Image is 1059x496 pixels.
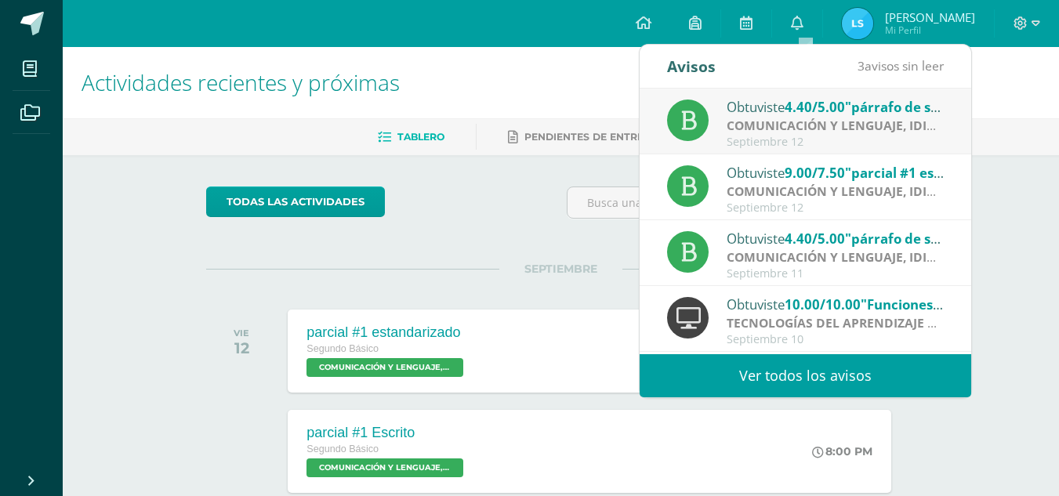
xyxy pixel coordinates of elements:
[306,458,463,477] span: COMUNICACIÓN Y LENGUAJE, IDIOMA ESPAÑOL 'Sección C'
[785,98,845,116] span: 4.40/5.00
[858,57,944,74] span: avisos sin leer
[306,425,467,441] div: parcial #1 Escrito
[306,343,379,354] span: Segundo Básico
[842,8,873,39] img: 32fd807e79ce01b321cba1ed0ea5aa82.png
[727,136,945,149] div: Septiembre 12
[845,230,996,248] span: "párrafo de secuencia"
[234,339,249,357] div: 12
[727,333,945,346] div: Septiembre 10
[82,67,400,97] span: Actividades recientes y próximas
[727,201,945,215] div: Septiembre 12
[812,444,872,458] div: 8:00 PM
[667,45,716,88] div: Avisos
[306,444,379,454] span: Segundo Básico
[727,248,945,266] div: | Proyecto de práctica
[727,267,945,281] div: Septiembre 11
[727,183,945,201] div: | Evaluación Sumativa
[524,131,658,143] span: Pendientes de entrega
[397,131,444,143] span: Tablero
[727,294,945,314] div: Obtuviste en
[727,162,945,183] div: Obtuviste en
[234,328,249,339] div: VIE
[306,358,463,377] span: COMUNICACIÓN Y LENGUAJE, IDIOMA ESPAÑOL 'Sección C'
[845,164,1019,182] span: "parcial #1 estandarizado"
[785,295,861,313] span: 10.00/10.00
[378,125,444,150] a: Tablero
[858,57,865,74] span: 3
[785,164,845,182] span: 9.00/7.50
[727,117,1017,134] strong: COMUNICACIÓN Y LENGUAJE, IDIOMA ESPAÑOL
[568,187,915,218] input: Busca una actividad próxima aquí...
[508,125,658,150] a: Pendientes de entrega
[499,262,622,276] span: SEPTIEMBRE
[727,228,945,248] div: Obtuviste en
[845,98,996,116] span: "párrafo de secuencia"
[727,96,945,117] div: Obtuviste en
[206,186,385,217] a: todas las Actividades
[640,354,971,397] a: Ver todos los avisos
[306,324,467,341] div: parcial #1 estandarizado
[885,24,975,37] span: Mi Perfil
[885,9,975,25] span: [PERSON_NAME]
[727,314,945,332] div: | Proyecto de dominio
[727,248,1017,266] strong: COMUNICACIÓN Y LENGUAJE, IDIOMA ESPAÑOL
[727,314,1057,331] strong: TECNOLOGÍAS DEL APRENDIZAJE Y LA COMUNICACIÓN
[727,183,1017,200] strong: COMUNICACIÓN Y LENGUAJE, IDIOMA ESPAÑOL
[785,230,845,248] span: 4.40/5.00
[727,117,945,135] div: | Proyecto de práctica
